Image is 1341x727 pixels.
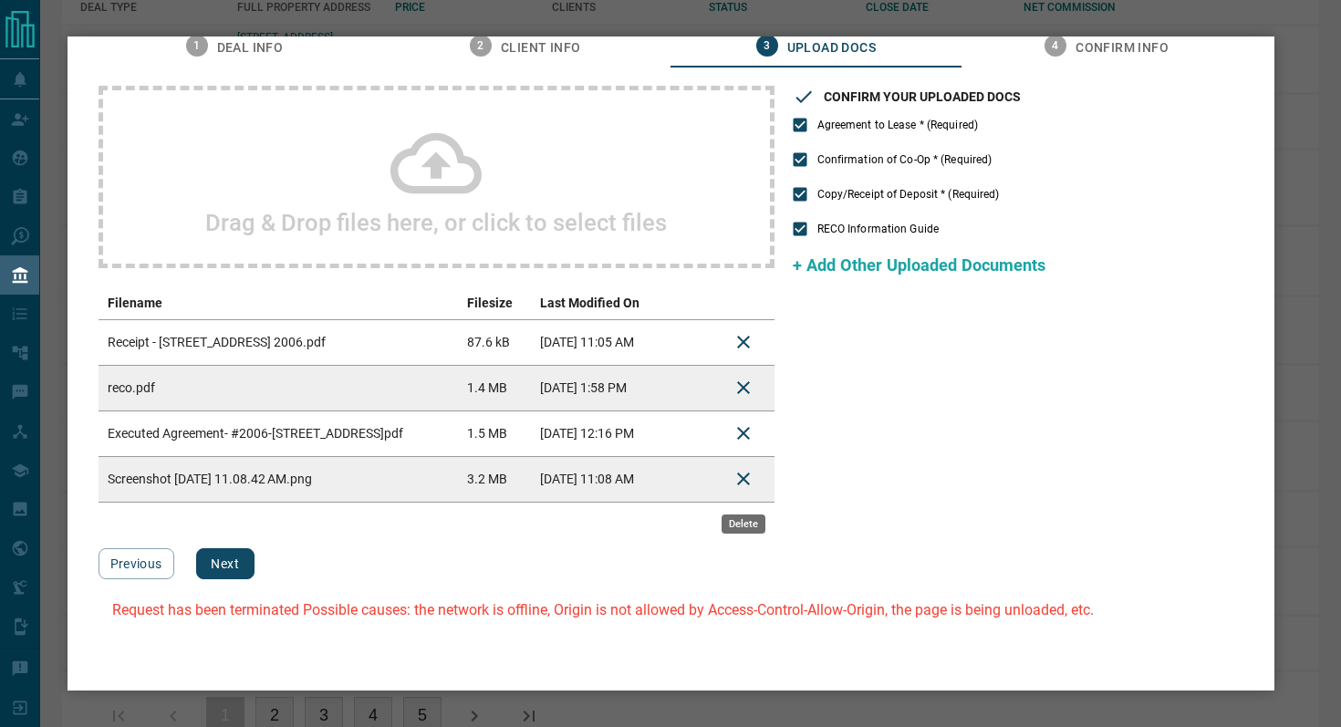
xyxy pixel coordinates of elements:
th: download action column [667,286,712,320]
span: Client Info [501,40,580,57]
button: Delete [722,366,765,410]
div: Drag & Drop files here, or click to select files [99,86,774,268]
span: Upload Docs [787,40,876,57]
td: 87.6 kB [458,319,531,365]
span: RECO Information Guide [817,221,939,237]
td: [DATE] 11:08 AM [531,456,666,502]
td: Executed Agreement- #2006-[STREET_ADDRESS]pdf [99,410,459,456]
span: Agreement to Lease * (Required) [817,117,979,133]
span: Deal Info [217,40,284,57]
p: Request has been terminated Possible causes: the network is offline, Origin is not allowed by Acc... [112,601,1094,618]
text: 2 [477,39,483,52]
span: Copy/Receipt of Deposit * (Required) [817,186,1000,203]
td: [DATE] 1:58 PM [531,365,666,410]
th: Filename [99,286,459,320]
text: 3 [764,39,770,52]
td: Screenshot [DATE] 11.08.42 AM.png [99,456,459,502]
button: Delete [722,457,765,501]
td: 3.2 MB [458,456,531,502]
td: 1.5 MB [458,410,531,456]
button: Next [196,548,255,579]
th: delete file action column [712,286,774,320]
div: Delete [722,514,765,534]
span: + Add Other Uploaded Documents [793,255,1045,275]
span: Confirm Info [1076,40,1169,57]
td: Receipt - [STREET_ADDRESS] 2006.pdf [99,319,459,365]
text: 4 [1053,39,1059,52]
text: 1 [193,39,200,52]
th: Last Modified On [531,286,666,320]
td: 1.4 MB [458,365,531,410]
td: reco.pdf [99,365,459,410]
button: Delete [722,320,765,364]
button: Previous [99,548,174,579]
td: [DATE] 12:16 PM [531,410,666,456]
span: Confirmation of Co-Op * (Required) [817,151,993,168]
th: Filesize [458,286,531,320]
button: Delete [722,411,765,455]
h2: Drag & Drop files here, or click to select files [205,209,667,236]
td: [DATE] 11:05 AM [531,319,666,365]
h3: CONFIRM YOUR UPLOADED DOCS [824,89,1021,104]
